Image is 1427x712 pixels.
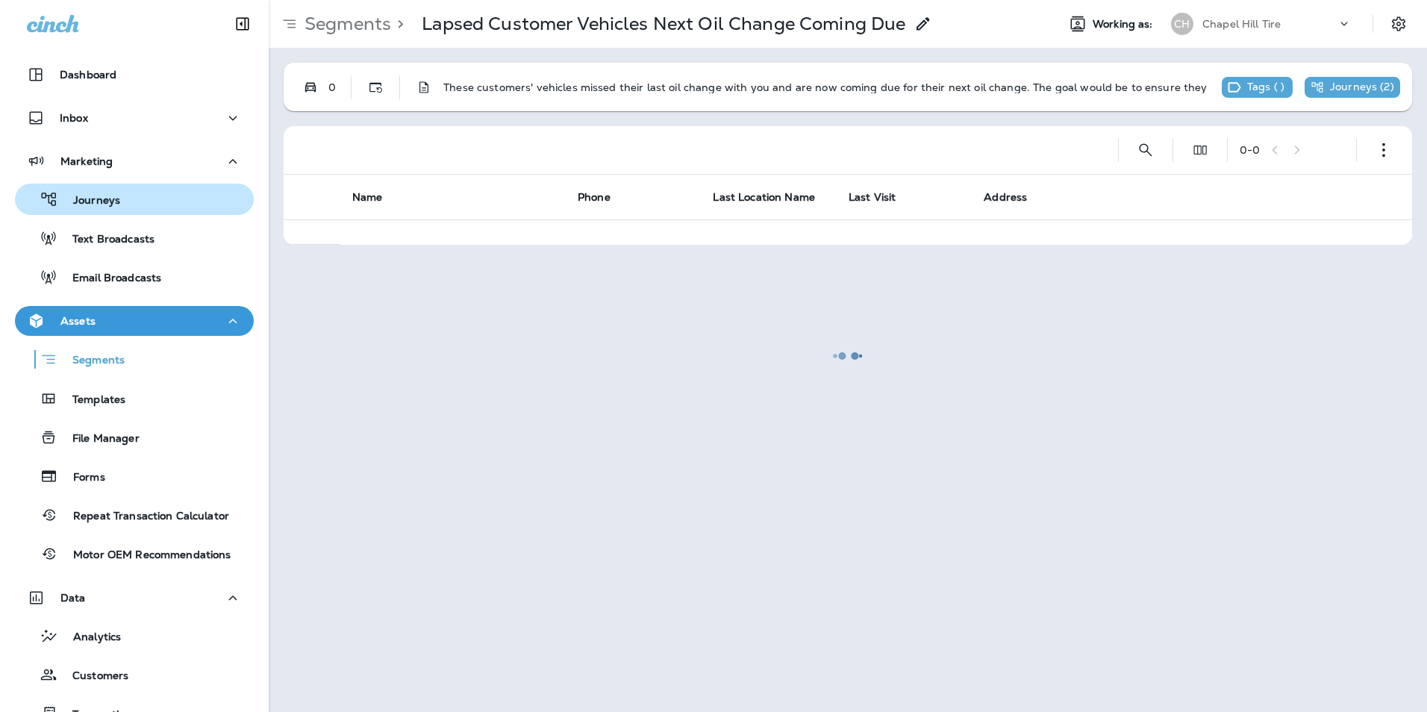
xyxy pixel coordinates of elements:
button: Email Broadcasts [15,261,254,293]
p: Forms [58,471,105,485]
button: Inbox [15,103,254,133]
button: Journeys [15,184,254,215]
button: Motor OEM Recommendations [15,538,254,569]
p: Analytics [58,631,121,645]
button: File Manager [15,422,254,453]
button: Collapse Sidebar [222,9,263,39]
p: File Manager [57,432,140,446]
button: Forms [15,460,254,492]
button: Templates [15,383,254,414]
p: Text Broadcasts [57,233,154,247]
button: Data [15,583,254,613]
button: Marketing [15,146,254,176]
p: Assets [60,315,96,327]
button: Analytics [15,620,254,652]
p: Templates [57,393,125,407]
p: Customers [57,669,128,684]
button: Assets [15,306,254,336]
p: Motor OEM Recommendations [58,549,231,563]
p: Inbox [60,112,88,124]
button: Repeat Transaction Calculator [15,499,254,531]
button: Dashboard [15,60,254,90]
p: Segments [57,354,125,369]
p: Marketing [60,155,113,167]
p: Journeys [58,194,120,208]
p: Repeat Transaction Calculator [58,510,229,524]
button: Segments [15,343,254,375]
p: Email Broadcasts [57,272,161,286]
button: Customers [15,659,254,690]
p: Data [60,592,86,604]
button: Text Broadcasts [15,222,254,254]
p: Dashboard [60,69,116,81]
